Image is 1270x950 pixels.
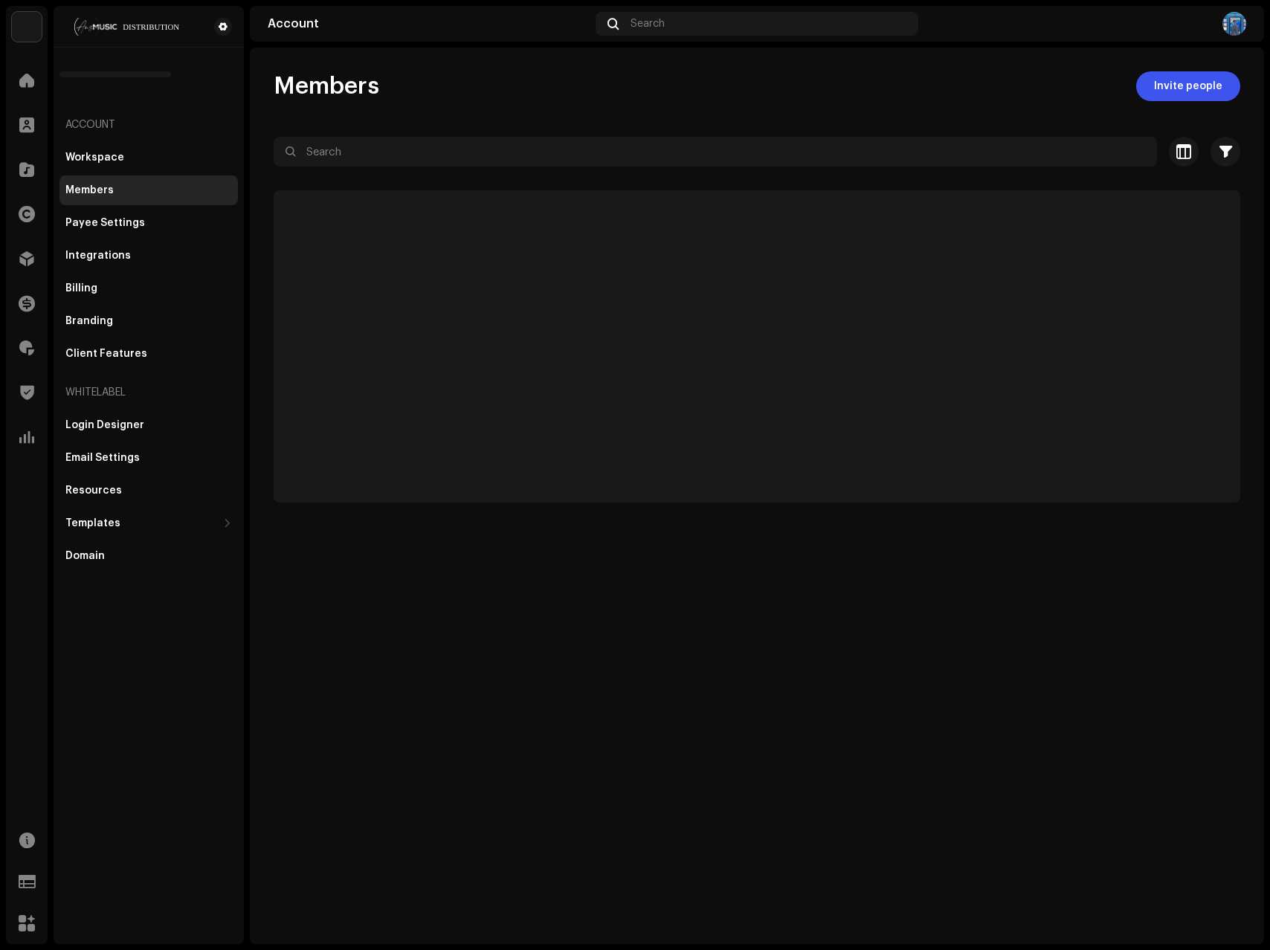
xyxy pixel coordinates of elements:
span: Members [274,71,379,101]
button: Invite people [1136,71,1240,101]
re-m-nav-item: Login Designer [59,410,238,440]
img: 68a4b677-ce15-481d-9fcd-ad75b8f38328 [65,18,190,36]
img: 5e4483b3-e6cb-4a99-9ad8-29ce9094b33b [1222,12,1246,36]
re-m-nav-item: Client Features [59,339,238,369]
re-m-nav-item: Resources [59,476,238,505]
span: Invite people [1154,71,1222,101]
div: Workspace [65,152,124,164]
re-a-nav-header: Account [59,107,238,143]
span: Search [631,18,665,30]
img: bb356b9b-6e90-403f-adc8-c282c7c2e227 [12,12,42,42]
div: Login Designer [65,419,144,431]
re-m-nav-item: Domain [59,541,238,571]
re-m-nav-item: Workspace [59,143,238,172]
div: Domain [65,550,105,562]
div: Email Settings [65,452,140,464]
re-a-nav-header: Whitelabel [59,375,238,410]
re-m-nav-item: Payee Settings [59,208,238,238]
div: Branding [65,315,113,327]
div: Billing [65,282,97,294]
re-m-nav-item: Members [59,175,238,205]
div: Account [268,18,590,30]
re-m-nav-item: Integrations [59,241,238,271]
re-m-nav-item: Email Settings [59,443,238,473]
div: Members [65,184,114,196]
div: Client Features [65,348,147,360]
re-m-nav-dropdown: Templates [59,508,238,538]
div: Templates [65,517,120,529]
div: Payee Settings [65,217,145,229]
re-m-nav-item: Billing [59,274,238,303]
input: Search [274,137,1157,167]
div: Resources [65,485,122,497]
re-m-nav-item: Branding [59,306,238,336]
div: Integrations [65,250,131,262]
